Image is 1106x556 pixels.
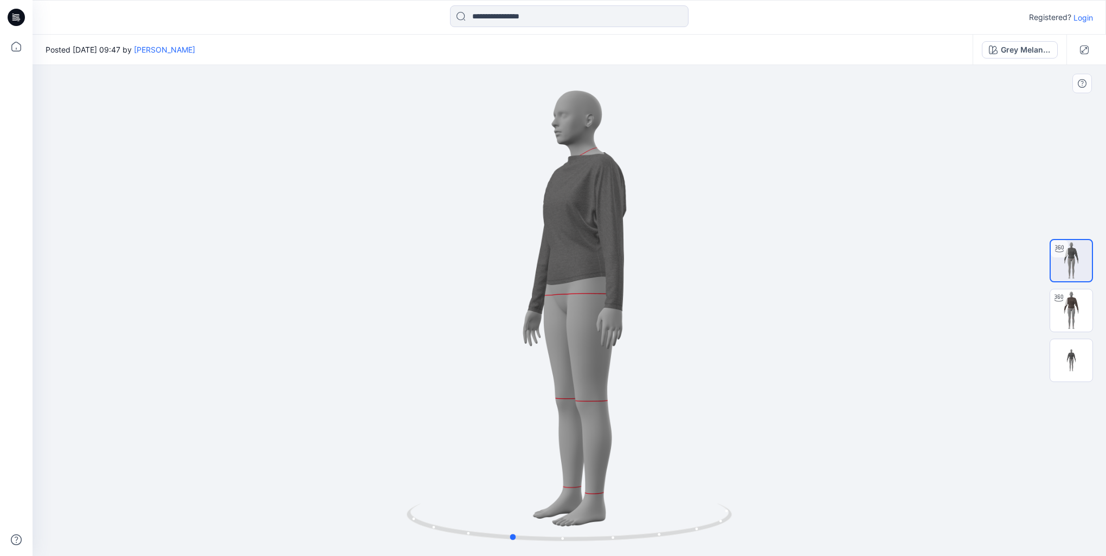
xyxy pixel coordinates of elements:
img: All colorways [1050,348,1092,373]
img: Archive [1050,289,1092,332]
img: Archive [1051,240,1092,281]
span: Posted [DATE] 09:47 by [46,44,195,55]
a: [PERSON_NAME] [134,45,195,54]
p: Registered? [1029,11,1071,24]
div: Grey Melange [1001,44,1051,56]
p: Login [1073,12,1093,23]
button: Grey Melange [982,41,1058,59]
